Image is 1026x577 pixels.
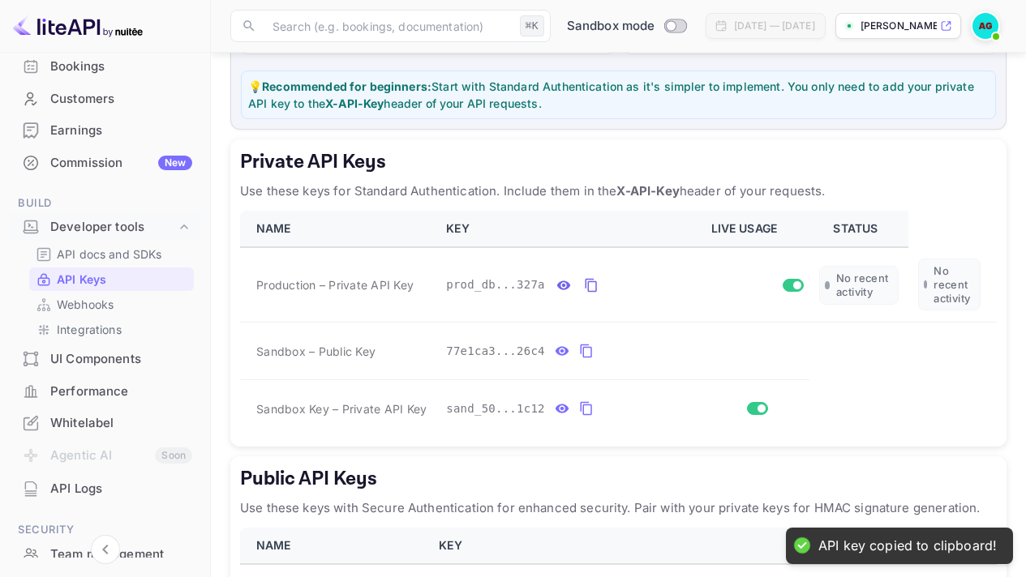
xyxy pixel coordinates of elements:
strong: X-API-Key [325,96,384,110]
div: Switch to Production mode [560,17,693,36]
span: prod_db...327a [446,276,545,293]
a: API Keys [36,271,187,288]
span: 77e1ca3...26c4 [446,343,545,360]
table: private api keys table [240,211,997,437]
p: Use these keys for Standard Authentication. Include them in the header of your requests. [240,182,997,201]
th: NAME [240,211,436,247]
div: Performance [10,376,200,408]
input: Search (e.g. bookings, documentation) [263,10,513,42]
a: Team management [10,539,200,569]
p: API Keys [57,271,106,288]
div: Developer tools [10,213,200,241]
th: LIVE USAGE [702,211,809,247]
div: Team management [50,545,192,564]
strong: Recommended for beginners: [262,79,431,93]
div: Whitelabel [50,414,192,433]
span: No recent activity [836,271,893,299]
strong: X-API-Key [616,183,679,199]
div: Bookings [50,58,192,76]
div: Developer tools [50,218,176,237]
span: Sandbox mode [567,17,655,36]
p: Use these keys with Secure Authentication for enhanced security. Pair with your private keys for ... [240,498,997,518]
div: Webhooks [29,293,194,316]
div: New [158,156,192,170]
div: API Logs [50,480,192,498]
th: KEY [429,528,845,564]
div: Customers [10,83,200,115]
a: Webhooks [36,296,187,313]
a: UI Components [10,344,200,374]
p: [PERSON_NAME]-6jui8.nuit... [861,19,937,33]
div: UI Components [50,350,192,369]
p: Integrations [57,321,122,338]
div: [DATE] — [DATE] [734,19,815,33]
span: Production – Private API Key [256,276,414,293]
th: NAME [240,528,429,564]
div: Customers [50,90,192,109]
th: KEY [436,211,701,247]
div: API key copied to clipboard! [818,537,997,554]
span: Security [10,521,200,539]
a: Whitelabel [10,408,200,438]
h5: Private API Keys [240,149,997,175]
div: Integrations [29,318,194,341]
p: API docs and SDKs [57,246,162,263]
a: Customers [10,83,200,113]
a: Integrations [36,321,187,338]
span: No recent activity [934,264,975,305]
span: Sandbox Key – Private API Key [256,402,427,416]
div: Commission [50,154,192,173]
a: Performance [10,376,200,406]
img: Andrej Gazi [972,13,998,39]
img: LiteAPI logo [13,13,143,39]
div: UI Components [10,344,200,375]
a: Earnings [10,115,200,145]
div: API Logs [10,473,200,505]
span: Sandbox – Public Key [256,343,376,360]
div: Whitelabel [10,408,200,439]
div: Earnings [10,115,200,147]
button: Collapse navigation [91,535,120,564]
div: CommissionNew [10,147,200,179]
div: Team management [10,539,200,571]
a: Bookings [10,51,200,81]
a: CommissionNew [10,147,200,177]
span: Build [10,194,200,212]
div: API Keys [29,267,194,291]
span: sand_50...1c12 [446,400,545,417]
a: API Logs [10,473,200,503]
div: Performance [50,383,192,401]
h5: Public API Keys [240,466,997,492]
a: API docs and SDKs [36,246,187,263]
div: API docs and SDKs [29,242,194,266]
th: STATUS [809,211,908,247]
div: Earnings [50,122,192,140]
div: Bookings [10,51,200,83]
p: Webhooks [57,296,114,313]
div: ⌘K [520,15,544,36]
p: 💡 Start with Standard Authentication as it's simpler to implement. You only need to add your priv... [248,78,989,112]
